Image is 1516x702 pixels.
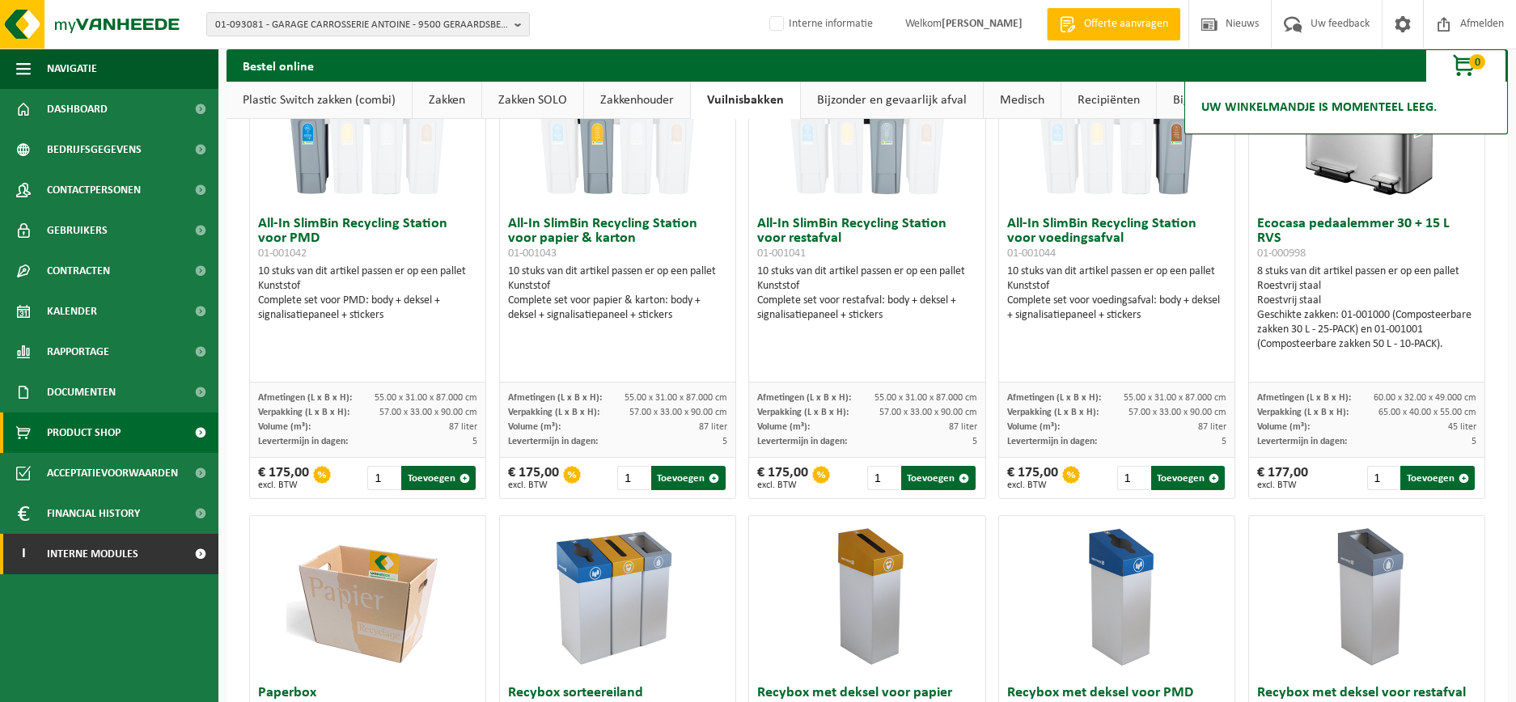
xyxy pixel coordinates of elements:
span: Gebruikers [47,210,108,251]
span: 87 liter [699,422,727,432]
span: Volume (m³): [1007,422,1060,432]
span: Volume (m³): [508,422,561,432]
span: Volume (m³): [757,422,810,432]
div: Complete set voor voedingsafval: body + deksel + signalisatiepaneel + stickers [1007,294,1226,323]
a: Offerte aanvragen [1047,8,1180,40]
span: 0 [1469,54,1485,70]
h3: All-In SlimBin Recycling Station voor papier & karton [508,217,727,260]
div: Kunststof [1007,279,1226,294]
span: Rapportage [47,332,109,372]
div: Kunststof [258,279,477,294]
h2: Bestel online [227,49,330,81]
span: Levertermijn in dagen: [1257,437,1347,446]
input: 1 [1117,466,1150,490]
span: 01-093081 - GARAGE CARROSSERIE ANTOINE - 9500 GERAARDSBERGEN, [STREET_ADDRESS] [215,13,508,37]
span: Afmetingen (L x B x H): [1257,393,1351,403]
input: 1 [617,466,650,490]
span: Documenten [47,372,116,412]
a: Vuilnisbakken [691,82,800,119]
input: 1 [867,466,900,490]
span: Verpakking (L x B x H): [757,408,849,417]
div: Kunststof [508,279,727,294]
a: Bigbags [1157,82,1230,119]
span: 57.00 x 33.00 x 90.00 cm [379,408,477,417]
img: 01-001043 [536,47,698,209]
a: Zakken [413,82,481,119]
span: 87 liter [949,422,977,432]
div: Complete set voor restafval: body + deksel + signalisatiepaneel + stickers [757,294,976,323]
span: excl. BTW [757,480,808,490]
span: Levertermijn in dagen: [757,437,847,446]
span: Volume (m³): [258,422,311,432]
span: Interne modules [47,534,138,574]
div: Roestvrij staal [1257,279,1476,294]
span: 55.00 x 31.00 x 87.000 cm [1124,393,1226,403]
span: 01-001041 [757,247,806,260]
span: excl. BTW [258,480,309,490]
span: 60.00 x 32.00 x 49.000 cm [1374,393,1476,403]
span: 5 [1222,437,1226,446]
span: Volume (m³): [1257,422,1310,432]
span: Levertermijn in dagen: [508,437,598,446]
span: 5 [972,437,977,446]
span: Afmetingen (L x B x H): [508,393,602,403]
div: € 175,00 [1007,466,1058,490]
span: 01-001042 [258,247,307,260]
span: I [16,534,31,574]
span: 55.00 x 31.00 x 87.000 cm [874,393,977,403]
div: Geschikte zakken: 01-001000 (Composteerbare zakken 30 L - 25-PACK) en 01-001001 (Composteerbare z... [1257,308,1476,352]
input: 1 [367,466,400,490]
span: Financial History [47,493,140,534]
h3: All-In SlimBin Recycling Station voor voedingsafval [1007,217,1226,260]
span: Navigatie [47,49,97,89]
span: Afmetingen (L x B x H): [1007,393,1101,403]
span: 01-001044 [1007,247,1056,260]
span: Levertermijn in dagen: [258,437,348,446]
label: Interne informatie [766,12,873,36]
span: Afmetingen (L x B x H): [258,393,352,403]
div: 8 stuks van dit artikel passen er op een pallet [1257,264,1476,352]
span: Acceptatievoorwaarden [47,453,178,493]
img: 02-014089 [1286,516,1448,678]
span: Levertermijn in dagen: [1007,437,1097,446]
span: 55.00 x 31.00 x 87.000 cm [625,393,727,403]
div: € 175,00 [258,466,309,490]
img: 01-001042 [286,47,448,209]
div: 10 stuks van dit artikel passen er op een pallet [757,264,976,323]
span: Bedrijfsgegevens [47,129,142,170]
img: 01-001044 [1036,47,1198,209]
span: Dashboard [47,89,108,129]
h3: Ecocasa pedaalemmer 30 + 15 L RVS [1257,217,1476,260]
a: Recipiënten [1061,82,1156,119]
span: 57.00 x 33.00 x 90.00 cm [879,408,977,417]
span: 5 [722,437,727,446]
img: 01-000263 [286,516,448,678]
span: Kalender [47,291,97,332]
h2: Uw winkelmandje is momenteel leeg. [1193,90,1445,125]
button: 0 [1425,49,1506,82]
div: 10 stuks van dit artikel passen er op een pallet [258,264,477,323]
div: € 175,00 [508,466,559,490]
div: 10 stuks van dit artikel passen er op een pallet [508,264,727,323]
button: Toevoegen [1400,466,1475,490]
span: 57.00 x 33.00 x 90.00 cm [629,408,727,417]
span: excl. BTW [508,480,559,490]
span: excl. BTW [1257,480,1308,490]
span: Contracten [47,251,110,291]
button: Toevoegen [1151,466,1226,490]
div: € 175,00 [757,466,808,490]
span: 5 [1472,437,1476,446]
div: 10 stuks van dit artikel passen er op een pallet [1007,264,1226,323]
span: 57.00 x 33.00 x 90.00 cm [1129,408,1226,417]
span: 01-001043 [508,247,557,260]
div: € 177,00 [1257,466,1308,490]
span: Verpakking (L x B x H): [508,408,599,417]
h3: All-In SlimBin Recycling Station voor restafval [757,217,976,260]
button: Toevoegen [651,466,726,490]
div: Kunststof [757,279,976,294]
a: Bijzonder en gevaarlijk afval [801,82,983,119]
strong: [PERSON_NAME] [942,18,1023,30]
span: Contactpersonen [47,170,141,210]
button: Toevoegen [401,466,476,490]
img: 02-014090 [1036,516,1198,678]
